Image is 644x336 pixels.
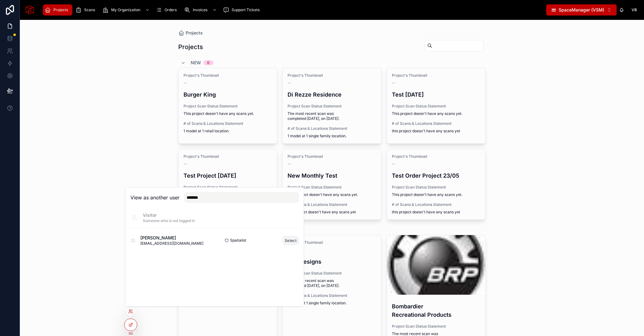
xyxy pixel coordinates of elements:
[193,7,207,12] span: Invoices
[392,154,481,159] span: Project's Thumbnail
[392,104,481,109] span: Project Scan Status Statement
[184,185,272,190] span: Project Scan Status Statement
[288,293,376,298] span: # of Scans & Locations Statement
[178,43,203,51] h1: Projects
[165,7,177,12] span: Orders
[178,68,278,144] a: Project's Thumbnail--Burger KingProject Scan Status StatementThis project doesn't have any scans ...
[288,202,376,207] span: # of Scans & Locations Statement
[288,210,376,215] span: this project doesn't have any scans yet
[387,149,486,220] a: Project's Thumbnail--Test Order Project 23/05Project Scan Status StatementThis project doesn't ha...
[392,202,481,207] span: # of Scans & Locations Statement
[184,90,272,99] h4: Burger King
[288,73,376,78] span: Project's Thumbnail
[288,111,376,121] span: The most recent scan was completed [DATE], on [DATE].
[392,185,481,190] span: Project Scan Status Statement
[184,104,272,109] span: Project Scan Status Statement
[288,257,376,266] h4: AJL Designs
[140,241,203,246] span: [EMAIL_ADDRESS][DOMAIN_NAME]
[392,210,481,215] span: this project doesn't have any scans yet
[184,80,187,85] span: --
[288,126,376,131] span: # of Scans & Locations Statement
[178,149,278,220] a: Project's Thumbnail--Test Project [DATE]Project Scan Status StatementThis project doesn't have an...
[392,129,481,134] span: this project doesn't have any scans yet
[288,104,376,109] span: Project Scan Status Statement
[288,134,376,138] span: 1 model at 1 single family location.
[40,3,546,17] div: scrollable content
[25,5,35,15] img: App logo
[392,161,396,166] span: --
[392,192,481,197] span: This project doesn't have any scans yet.
[184,161,187,166] span: --
[288,154,376,159] span: Project's Thumbnail
[632,7,637,12] span: VB
[392,80,396,85] span: --
[221,4,264,16] a: Support Tickets
[184,111,272,116] span: This project doesn't have any scans yet.
[101,4,153,16] a: My Organization
[392,324,481,329] span: Project Scan Status Statement
[130,194,179,201] h2: View as another user
[392,90,481,99] h4: Test [DATE]
[84,7,95,12] span: Scans
[207,60,210,65] div: 6
[387,68,486,144] a: Project's Thumbnail--Test [DATE]Project Scan Status StatementThis project doesn't have any scans ...
[392,302,481,319] h4: Bombardier Recreational Products
[184,121,272,126] span: # of Scans & Locations Statement
[182,4,220,16] a: Invoices
[282,149,382,220] a: Project's Thumbnail--New Monthly TestProject Scan Status StatementThis project doesn't have any s...
[184,129,272,134] span: 1 model at 1 retail location.
[288,301,376,306] span: 1 model at 1 single family location.
[282,68,382,144] a: Project's Thumbnail--Di Rezze ResidenceProject Scan Status StatementThe most recent scan was comp...
[143,212,195,218] span: Visitor
[288,240,376,245] span: Project's Thumbnail
[111,7,140,12] span: My Organization
[186,30,203,36] span: Projects
[230,238,246,243] span: Spatialist
[546,4,617,16] button: Select Button
[559,7,604,13] span: SpaceManager (VSM)
[288,271,376,276] span: Project Scan Status Statement
[184,171,272,180] h4: Test Project [DATE]
[392,73,481,78] span: Project's Thumbnail
[184,154,272,159] span: Project's Thumbnail
[288,185,376,190] span: Project Scan Status Statement
[288,192,376,197] span: This project doesn't have any scans yet.
[232,7,260,12] span: Support Tickets
[392,121,481,126] span: # of Scans & Locations Statement
[53,7,68,12] span: Projects
[283,236,299,245] button: Select
[288,278,376,288] span: The most recent scan was completed [DATE], on [DATE].
[392,171,481,180] h4: Test Order Project 23/05
[288,161,291,166] span: --
[140,235,203,241] span: [PERSON_NAME]
[143,218,195,223] span: Someone who is not logged in
[288,80,291,85] span: --
[288,90,376,99] h4: Di Rezze Residence
[288,171,376,180] h4: New Monthly Test
[392,111,481,116] span: This project doesn't have any scans yet.
[191,60,201,66] span: New
[74,4,99,16] a: Scans
[387,235,486,295] div: Bombardier-Recreational-Products.jpeg
[154,4,181,16] a: Orders
[184,73,272,78] span: Project's Thumbnail
[43,4,72,16] a: Projects
[178,30,203,36] a: Projects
